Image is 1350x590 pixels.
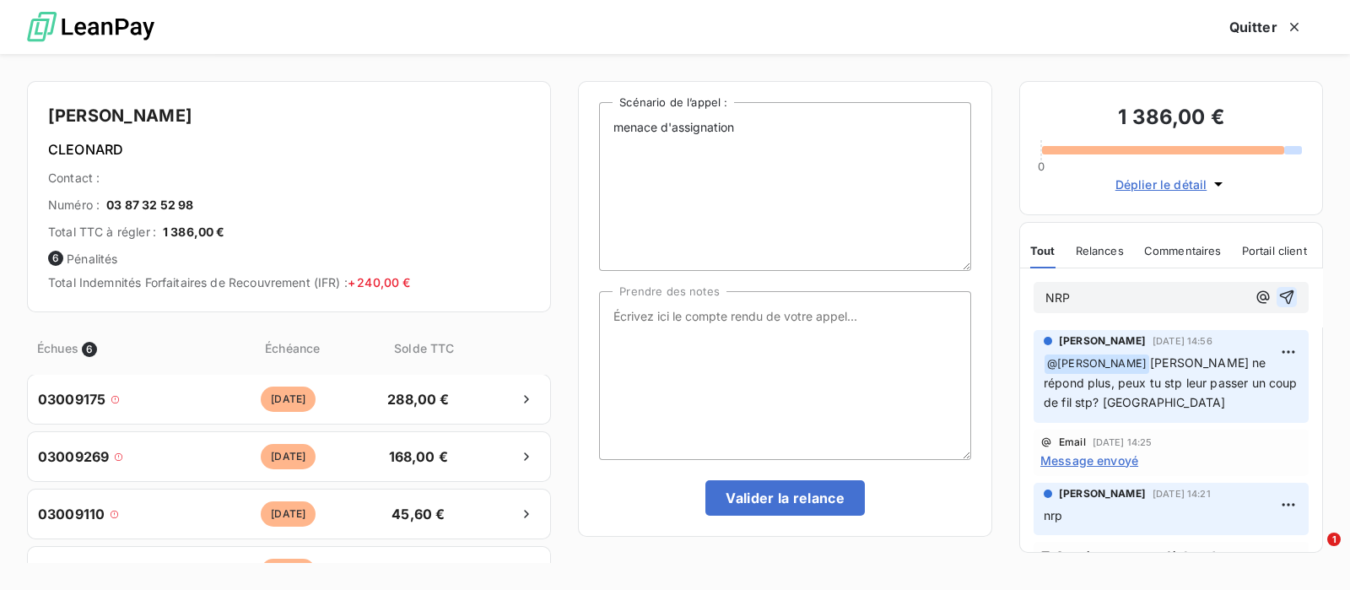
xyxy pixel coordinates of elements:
span: Total TTC à régler : [48,224,156,241]
span: Déplier le détail [1115,176,1207,193]
span: Courrier recommandé [1056,549,1177,562]
span: nrp [1044,508,1062,522]
span: [PERSON_NAME] ne répond plus, peux tu stp leur passer un coup de fil stp? [GEOGRAPHIC_DATA] [1044,355,1301,409]
span: Échéance [208,339,376,357]
span: 03009269 [38,447,109,467]
span: Email [1059,437,1086,447]
span: 6 [82,342,97,357]
span: [DATE] [261,559,316,584]
button: Valider la relance [705,480,865,516]
span: Pénalités [48,251,530,268]
span: Contact : [48,170,100,187]
button: Quitter [1209,9,1323,45]
iframe: Intercom live chat [1293,533,1333,573]
h3: 1 386,00 € [1040,102,1302,136]
span: 475,20 € [374,561,462,582]
span: @ [PERSON_NAME] [1045,355,1149,374]
h6: CLEONARD [48,139,530,160]
span: 168,00 € [374,447,462,467]
span: + 240,00 € [348,275,411,290]
span: 03009175 [38,389,105,409]
img: logo LeanPay [27,4,154,51]
span: Message envoyé [1040,452,1138,469]
span: 0 [1038,160,1045,173]
textarea: menace d'assignation [599,102,971,271]
span: Tout [1030,244,1056,257]
span: NRP [1045,290,1070,305]
span: 03009149 [38,561,107,582]
span: Échues [37,339,78,357]
span: [PERSON_NAME] [1059,486,1146,501]
h4: [PERSON_NAME] [48,102,530,129]
button: Déplier le détail [1110,175,1233,194]
span: [DATE] 14:21 [1153,489,1211,499]
span: [DATE] 14:56 [1153,336,1212,346]
span: 45,60 € [374,504,462,524]
span: Total Indemnités Forfaitaires de Recouvrement (IFR) : [48,275,410,290]
span: Portail client [1242,244,1307,257]
span: 1 [1327,533,1341,546]
span: Relances [1076,244,1124,257]
span: Numéro : [48,197,100,214]
span: 03 87 32 52 98 [106,197,193,214]
span: Solde TTC [380,339,468,357]
span: [DATE] [261,444,316,469]
span: [PERSON_NAME] [1059,333,1146,349]
span: [DATE] [261,501,316,527]
span: [DATE] [261,387,316,412]
span: Commentaires [1144,244,1222,257]
span: 6 [48,251,63,266]
span: 1 386,00 € [163,224,225,241]
span: [DATE] 14:34 [1184,550,1244,560]
span: 03009110 [38,504,105,524]
span: [DATE] 14:25 [1093,437,1153,447]
span: 288,00 € [374,389,462,409]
